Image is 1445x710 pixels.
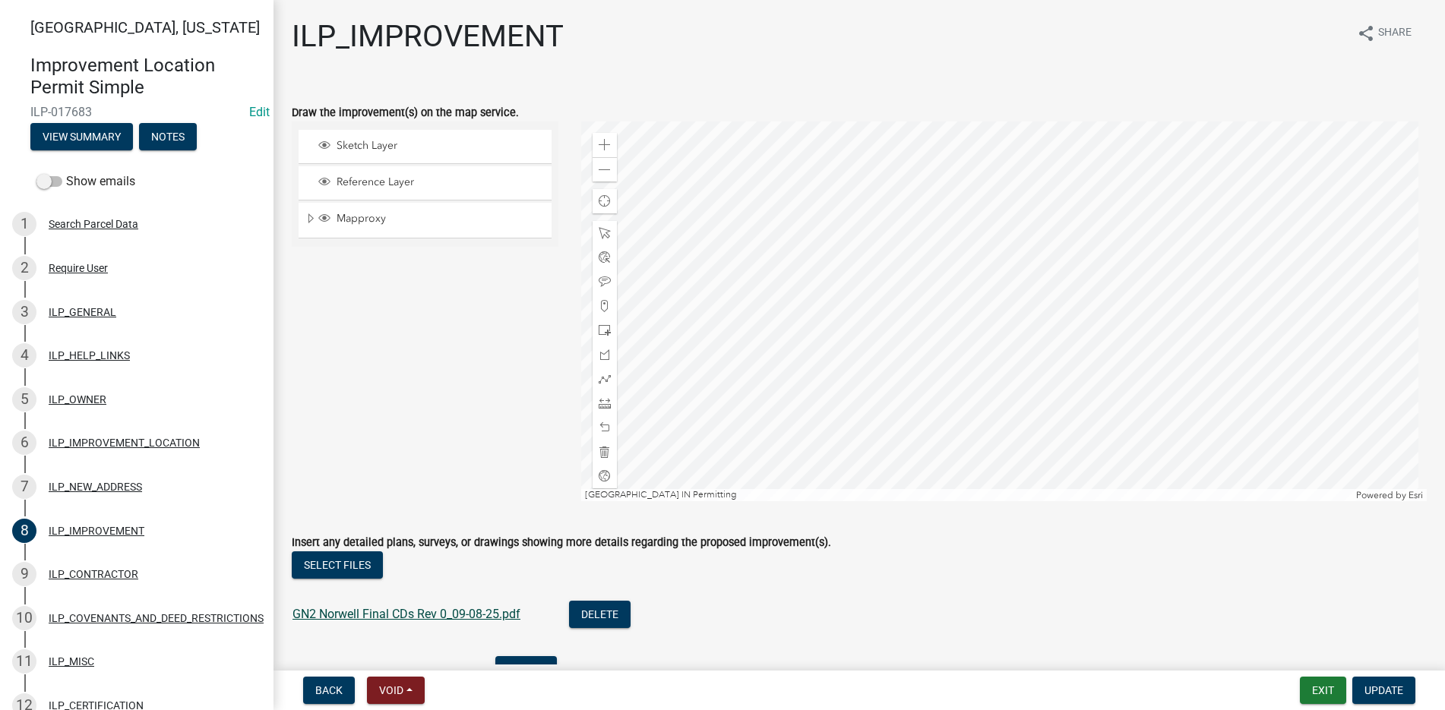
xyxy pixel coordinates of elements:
[49,350,130,361] div: ILP_HELP_LINKS
[333,139,546,153] span: Sketch Layer
[12,300,36,324] div: 3
[12,606,36,630] div: 10
[1409,490,1423,500] a: Esri
[367,677,425,704] button: Void
[1345,18,1424,48] button: shareShare
[12,562,36,586] div: 9
[30,55,261,99] h4: Improvement Location Permit Simple
[315,684,343,696] span: Back
[292,538,831,548] label: Insert any detailed plans, surveys, or drawings showing more details regarding the proposed impro...
[292,662,447,677] a: N 100 E Harmoni Towers.pdf
[249,105,270,119] a: Edit
[49,656,94,667] div: ILP_MISC
[49,569,138,579] div: ILP_CONTRACTOR
[36,172,135,191] label: Show emails
[495,664,557,678] wm-modal-confirm: Delete Document
[30,123,133,150] button: View Summary
[292,551,383,579] button: Select files
[12,212,36,236] div: 1
[316,139,546,154] div: Sketch Layer
[316,212,546,227] div: Mapproxy
[292,607,520,621] a: GN2 Norwell Final CDs Rev 0_09-08-25.pdf
[49,307,116,317] div: ILP_GENERAL
[1352,489,1427,501] div: Powered by
[249,105,270,119] wm-modal-confirm: Edit Application Number
[12,343,36,368] div: 4
[581,489,1352,501] div: [GEOGRAPHIC_DATA] IN Permitting
[297,126,553,242] ul: Layer List
[49,219,138,229] div: Search Parcel Data
[12,256,36,280] div: 2
[299,130,552,164] li: Sketch Layer
[593,133,617,157] div: Zoom in
[292,108,519,118] label: Draw the improvement(s) on the map service.
[12,475,36,499] div: 7
[49,437,200,448] div: ILP_IMPROVEMENT_LOCATION
[1300,677,1346,704] button: Exit
[49,613,264,623] div: ILP_COVENANTS_AND_DEED_RESTRICTIONS
[12,519,36,543] div: 8
[139,131,197,144] wm-modal-confirm: Notes
[569,608,631,623] wm-modal-confirm: Delete Document
[12,387,36,412] div: 5
[299,203,552,238] li: Mapproxy
[316,175,546,191] div: Reference Layer
[1357,24,1375,43] i: share
[379,684,403,696] span: Void
[1364,684,1403,696] span: Update
[49,394,106,405] div: ILP_OWNER
[30,18,260,36] span: [GEOGRAPHIC_DATA], [US_STATE]
[12,649,36,674] div: 11
[49,481,142,492] div: ILP_NEW_ADDRESS
[1352,677,1415,704] button: Update
[305,212,316,228] span: Expand
[139,123,197,150] button: Notes
[49,525,144,536] div: ILP_IMPROVEMENT
[333,212,546,226] span: Mapproxy
[30,131,133,144] wm-modal-confirm: Summary
[49,263,108,273] div: Require User
[495,656,557,683] button: Delete
[12,431,36,455] div: 6
[593,189,617,213] div: Find my location
[292,18,564,55] h1: ILP_IMPROVEMENT
[569,601,631,628] button: Delete
[303,677,355,704] button: Back
[1378,24,1412,43] span: Share
[593,157,617,181] div: Zoom out
[30,105,243,119] span: ILP-017683
[299,166,552,200] li: Reference Layer
[333,175,546,189] span: Reference Layer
